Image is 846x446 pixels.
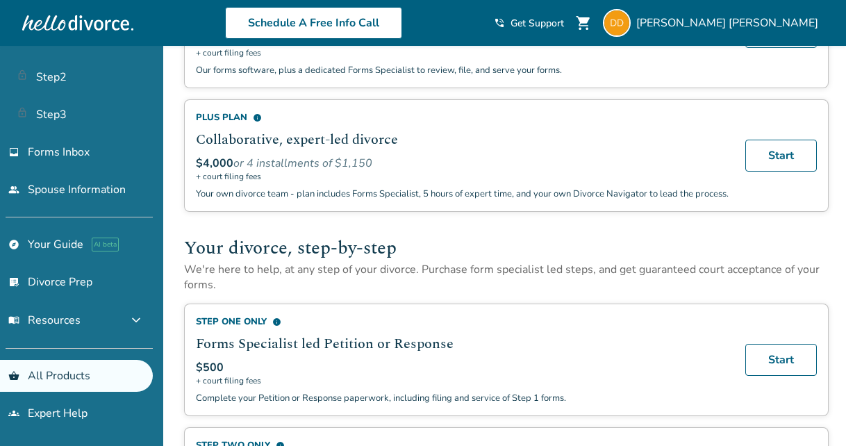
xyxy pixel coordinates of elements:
a: Schedule A Free Info Call [225,7,402,39]
h2: Your divorce, step-by-step [184,234,829,262]
div: Step One Only [196,315,729,328]
p: Your own divorce team - plan includes Forms Specialist, 5 hours of expert time, and your own Divo... [196,188,729,200]
span: list_alt_check [8,276,19,288]
span: people [8,184,19,195]
iframe: Chat Widget [777,379,846,446]
div: or 4 installments of $1,150 [196,156,729,171]
p: We're here to help, at any step of your divorce. Purchase form specialist led steps, and get guar... [184,262,829,292]
span: shopping_basket [8,370,19,381]
span: info [253,113,262,122]
span: $4,000 [196,156,233,171]
span: + court filing fees [196,47,729,58]
h2: Collaborative, expert-led divorce [196,129,729,150]
span: shopping_cart [575,15,592,31]
span: [PERSON_NAME] [PERSON_NAME] [636,15,824,31]
span: Get Support [511,17,564,30]
span: groups [8,408,19,419]
h2: Forms Specialist led Petition or Response [196,333,729,354]
span: expand_more [128,312,144,329]
span: inbox [8,147,19,158]
span: Forms Inbox [28,144,90,160]
span: + court filing fees [196,171,729,182]
span: phone_in_talk [494,17,505,28]
span: Resources [8,313,81,328]
span: $500 [196,360,224,375]
p: Our forms software, plus a dedicated Forms Specialist to review, file, and serve your forms. [196,64,729,76]
span: explore [8,239,19,250]
div: Plus Plan [196,111,729,124]
img: ddewar@gmail.com [603,9,631,37]
span: + court filing fees [196,375,729,386]
a: phone_in_talkGet Support [494,17,564,30]
a: Start [745,344,817,376]
span: AI beta [92,238,119,251]
p: Complete your Petition or Response paperwork, including filing and service of Step 1 forms. [196,392,729,404]
span: info [272,317,281,327]
a: Start [745,140,817,172]
span: menu_book [8,315,19,326]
